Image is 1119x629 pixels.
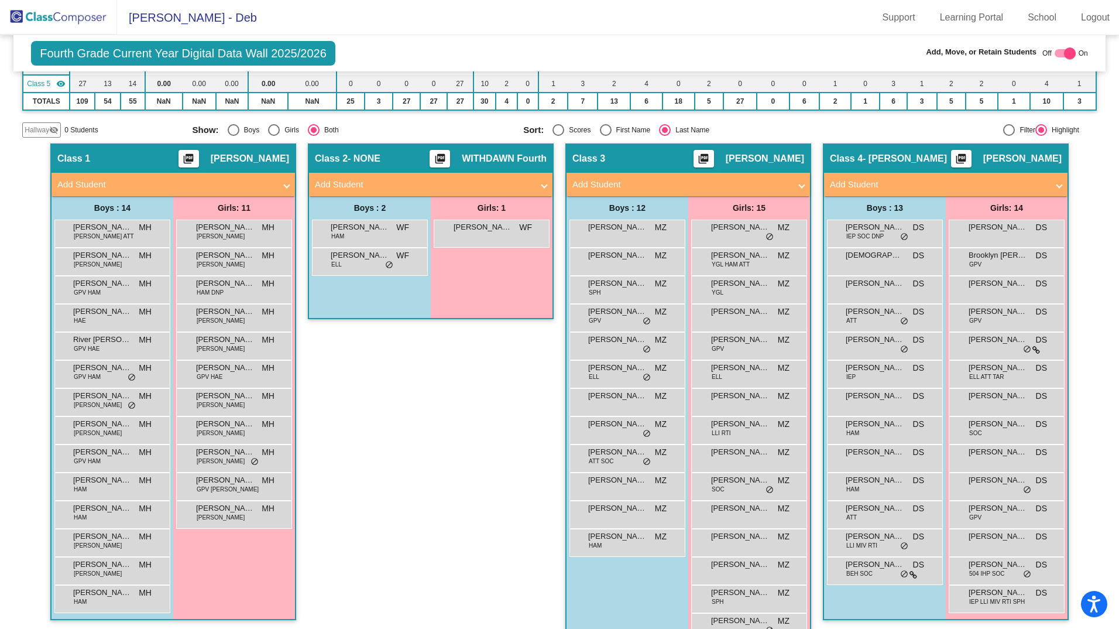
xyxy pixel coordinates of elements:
[913,278,924,290] span: DS
[196,474,255,486] span: [PERSON_NAME]
[248,93,289,110] td: NaN
[262,446,274,459] span: MH
[824,196,946,220] div: Boys : 13
[913,362,924,374] span: DS
[196,446,255,458] span: [PERSON_NAME]
[846,362,904,374] span: [PERSON_NAME]
[52,173,295,196] mat-expansion-panel-header: Add Student
[31,41,335,66] span: Fourth Grade Current Year Digital Data Wall 2025/2026
[250,457,259,467] span: do_not_disturb_alt
[57,153,90,165] span: Class 1
[73,278,132,289] span: [PERSON_NAME]
[588,306,647,317] span: [PERSON_NAME]
[320,125,339,135] div: Both
[74,344,99,353] span: GPV HAE
[309,196,431,220] div: Boys : 2
[396,221,409,234] span: WF
[348,153,380,165] span: - NONE
[288,93,336,110] td: NaN
[969,249,1027,261] span: Brooklyn [PERSON_NAME]
[74,232,134,241] span: [PERSON_NAME] ATT
[695,75,723,93] td: 2
[197,260,245,269] span: [PERSON_NAME]
[588,390,647,402] span: [PERSON_NAME]
[655,278,667,290] span: MZ
[643,373,651,382] span: do_not_disturb_alt
[145,75,183,93] td: 0.00
[280,125,299,135] div: Girls
[211,153,289,165] span: [PERSON_NAME]
[790,93,820,110] td: 6
[778,221,790,234] span: MZ
[1036,221,1047,234] span: DS
[1072,8,1119,27] a: Logout
[519,221,532,234] span: WF
[393,75,420,93] td: 0
[23,93,70,110] td: TOTALS
[70,93,95,110] td: 109
[248,75,289,93] td: 0.00
[711,249,770,261] span: [PERSON_NAME]
[262,306,274,318] span: MH
[74,288,101,297] span: GPV HAM
[365,75,393,93] td: 0
[913,390,924,402] span: DS
[907,75,937,93] td: 1
[711,418,770,430] span: [PERSON_NAME]
[711,446,770,458] span: [PERSON_NAME]
[1036,446,1047,459] span: DS
[643,345,651,354] span: do_not_disturb_alt
[74,260,122,269] span: [PERSON_NAME]
[262,221,274,234] span: MH
[969,390,1027,402] span: [PERSON_NAME]
[196,418,255,430] span: [PERSON_NAME]
[588,249,647,261] span: [PERSON_NAME]
[655,249,667,262] span: MZ
[1036,278,1047,290] span: DS
[572,178,790,192] mat-panel-title: Add Student
[128,373,136,382] span: do_not_disturb_alt
[337,93,365,110] td: 25
[331,232,344,241] span: HAM
[846,372,856,381] span: IEP
[969,306,1027,317] span: [PERSON_NAME]
[64,125,98,135] span: 0 Students
[1042,48,1052,59] span: Off
[696,153,710,169] mat-icon: picture_as_pdf
[846,249,904,261] span: [DEMOGRAPHIC_DATA][PERSON_NAME]
[309,173,552,196] mat-expansion-panel-header: Add Student
[913,446,924,459] span: DS
[819,93,850,110] td: 2
[523,124,846,136] mat-radio-group: Select an option
[454,221,512,233] span: [PERSON_NAME]
[121,93,145,110] td: 55
[25,125,49,135] span: Hallway
[778,446,790,459] span: MZ
[74,316,86,325] span: HAE
[1030,75,1063,93] td: 4
[193,125,219,135] span: Show:
[197,457,245,466] span: [PERSON_NAME]
[900,233,908,242] span: do_not_disturb_alt
[766,233,774,242] span: do_not_disturb_alt
[139,474,152,487] span: MH
[1036,362,1047,374] span: DS
[589,316,601,325] span: GPV
[931,8,1013,27] a: Learning Portal
[57,178,275,192] mat-panel-title: Add Student
[121,75,145,93] td: 14
[643,429,651,439] span: do_not_disturb_alt
[913,334,924,346] span: DS
[969,221,1027,233] span: [PERSON_NAME]
[181,153,195,169] mat-icon: picture_as_pdf
[851,75,880,93] td: 0
[74,401,122,409] span: [PERSON_NAME]
[23,75,70,93] td: Shelly Foote - FOOTE
[655,306,667,318] span: MZ
[74,429,122,437] span: [PERSON_NAME]
[846,232,884,241] span: IEP SOC DNP
[288,75,336,93] td: 0.00
[568,75,598,93] td: 3
[589,372,599,381] span: ELL
[851,93,880,110] td: 1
